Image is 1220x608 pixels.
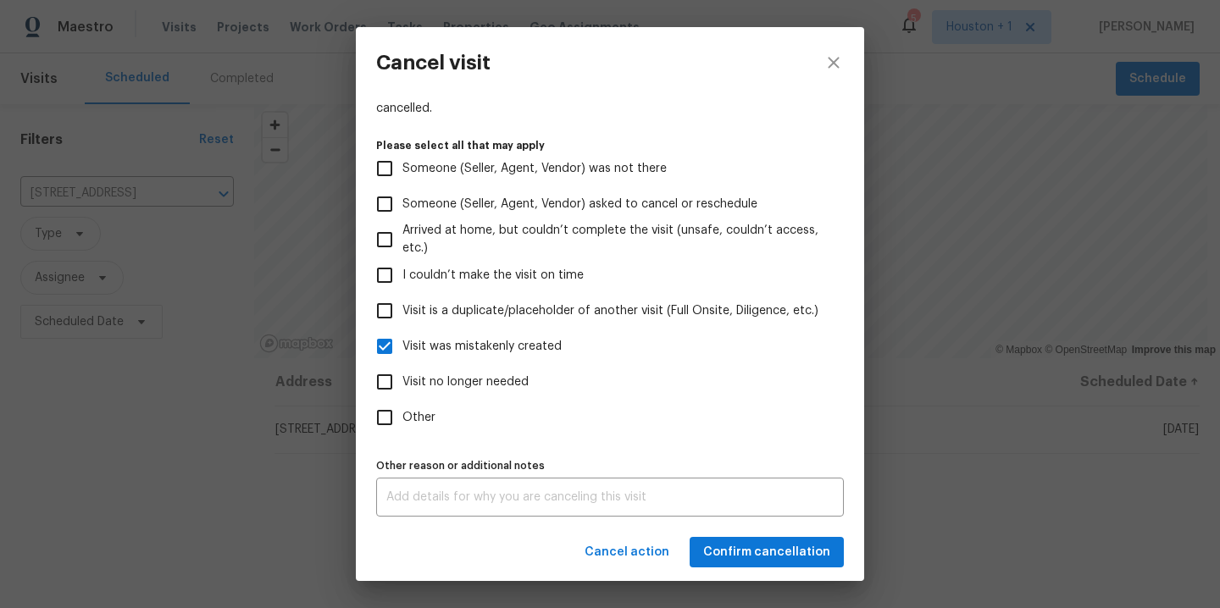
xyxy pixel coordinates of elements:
span: Visit no longer needed [402,373,529,391]
span: Confirm your visit cancellation by providing an explanation for why this visit will be cancelled. [376,83,844,117]
span: Arrived at home, but couldn’t complete the visit (unsafe, couldn’t access, etc.) [402,222,830,257]
span: Cancel action [585,542,669,563]
button: close [803,27,864,98]
label: Please select all that may apply [376,141,844,151]
span: Someone (Seller, Agent, Vendor) asked to cancel or reschedule [402,196,757,213]
button: Cancel action [578,537,676,568]
button: Confirm cancellation [690,537,844,568]
span: Visit was mistakenly created [402,338,562,356]
span: Confirm cancellation [703,542,830,563]
span: Someone (Seller, Agent, Vendor) was not there [402,160,667,178]
span: Other [402,409,435,427]
h3: Cancel visit [376,51,491,75]
span: I couldn’t make the visit on time [402,267,584,285]
span: Visit is a duplicate/placeholder of another visit (Full Onsite, Diligence, etc.) [402,302,818,320]
label: Other reason or additional notes [376,461,844,471]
